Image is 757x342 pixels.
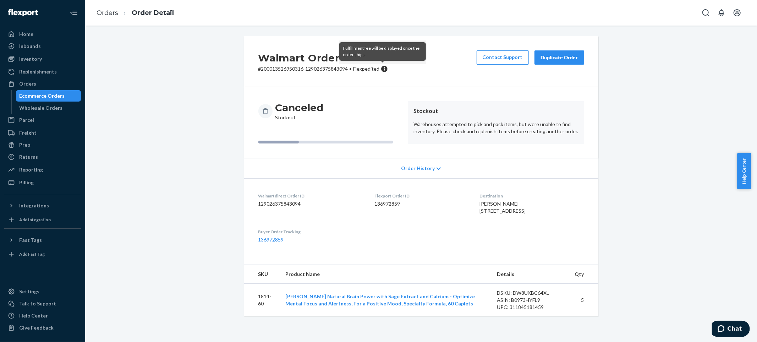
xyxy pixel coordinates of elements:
a: Add Integration [4,214,81,226]
div: Duplicate Order [541,54,578,61]
a: Ecommerce Orders [16,90,81,102]
a: Inventory [4,53,81,65]
a: Wholesale Orders [16,102,81,114]
div: Stockout [275,101,324,121]
button: Help Center [737,153,751,189]
dt: Walmartdirect Order ID [258,193,363,199]
button: Talk to Support [4,298,81,309]
span: [PERSON_NAME] [STREET_ADDRESS] [479,201,526,214]
a: Inbounds [4,40,81,52]
a: Reporting [4,164,81,175]
th: SKU [244,265,280,284]
a: Home [4,28,81,40]
div: ASIN: B0973HYFL9 [497,297,564,304]
th: Product Name [280,265,491,284]
div: Inbounds [19,43,41,50]
dd: 129026375843094 [258,200,363,207]
h2: Walmart Order [258,50,388,65]
h3: Canceled [275,101,324,114]
a: Parcel [4,114,81,126]
button: Open Search Box [699,6,713,20]
td: 5 [569,284,598,317]
button: Fast Tags [4,234,81,246]
a: Freight [4,127,81,139]
a: Billing [4,177,81,188]
span: • [350,66,352,72]
p: Warehouses attempted to pick and pack items, but were unable to find inventory. Please check and ... [413,121,578,135]
div: Replenishments [19,68,57,75]
div: Add Integration [19,217,51,223]
a: Orders [4,78,81,89]
iframe: Opens a widget where you can chat to one of our agents [712,321,750,338]
div: Give Feedback [19,324,54,331]
div: UPC: 311845181459 [497,304,564,311]
div: Fulfillment fee will be displayed once the order ships. [343,45,422,58]
div: Integrations [19,202,49,209]
div: Ecommerce Orders [20,92,65,99]
button: Open account menu [730,6,744,20]
a: Help Center [4,310,81,321]
div: Prep [19,141,30,148]
div: Parcel [19,116,34,124]
button: Close Navigation [67,6,81,20]
div: Talk to Support [19,300,56,307]
a: Add Fast Tag [4,249,81,260]
ol: breadcrumbs [91,2,180,23]
span: Flexpedited [353,66,380,72]
div: Freight [19,129,37,136]
dt: Destination [479,193,584,199]
button: Give Feedback [4,322,81,333]
a: Replenishments [4,66,81,77]
th: Details [491,265,569,284]
div: Home [19,31,33,38]
button: Duplicate Order [534,50,584,65]
div: Inventory [19,55,42,63]
button: Integrations [4,200,81,211]
button: Open notifications [714,6,729,20]
a: Settings [4,286,81,297]
span: Order History [401,165,435,172]
div: Wholesale Orders [20,104,63,112]
a: Orders [97,9,118,17]
p: # 200013526950316-129026375843094 [258,65,388,72]
div: Settings [19,288,39,295]
a: Contact Support [477,50,529,65]
dt: Buyer Order Tracking [258,229,363,235]
td: 1814-60 [244,284,280,317]
th: Qty [569,265,598,284]
a: Prep [4,139,81,151]
div: Reporting [19,166,43,173]
a: [PERSON_NAME] Natural Brain Power with Sage Extract and Calcium - Optimize Mental Focus and Alert... [285,293,475,306]
div: Add Fast Tag [19,251,45,257]
div: Returns [19,153,38,161]
header: Stockout [413,107,578,115]
div: DSKU: DW8UXBC64XL [497,289,564,297]
img: Flexport logo [8,9,38,16]
div: Help Center [19,312,48,319]
div: Orders [19,80,36,87]
a: 136972859 [258,237,284,243]
dt: Flexport Order ID [374,193,468,199]
div: Billing [19,179,34,186]
div: Fast Tags [19,237,42,244]
a: Returns [4,151,81,163]
dd: 136972859 [374,200,468,207]
a: Order Detail [132,9,174,17]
